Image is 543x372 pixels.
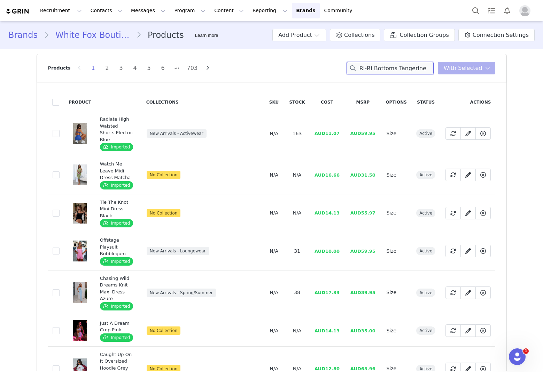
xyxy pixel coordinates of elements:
[64,93,95,111] th: Product
[350,366,375,371] span: AUD63.96
[416,129,435,138] span: active
[384,29,455,41] a: Collection Groups
[130,63,140,73] li: 4
[509,348,526,365] iframe: Intercom live chat
[270,131,278,136] span: N/A
[386,327,406,334] div: Size
[144,63,154,73] li: 5
[49,29,136,41] a: White Fox Boutique AUS
[293,131,302,136] span: 163
[523,348,529,354] span: 1
[294,290,300,295] span: 38
[147,326,181,335] span: No Collection
[350,328,375,333] span: AUD35.00
[444,64,482,72] span: With Selected
[100,333,133,342] span: Imported
[499,3,515,18] button: Notifications
[484,3,499,18] a: Tasks
[468,3,483,18] button: Search
[350,249,375,254] span: AUD59.95
[293,172,302,178] span: N/A
[6,8,30,15] img: grin logo
[386,130,406,137] div: Size
[310,93,344,111] th: Cost
[315,290,340,295] span: AUD17.33
[350,131,375,136] span: AUD59.95
[293,210,302,216] span: N/A
[147,289,216,297] span: New Arrivals - Spring/Summer
[293,366,302,371] span: N/A
[248,3,292,18] button: Reporting
[194,32,219,39] div: Tooltip anchor
[381,93,411,111] th: Options
[147,129,207,138] span: New Arrivals - Activewear
[386,209,406,217] div: Size
[100,275,134,302] div: Chasing Wild Dreams Knit Maxi Dress Azure
[270,290,278,295] span: N/A
[270,248,278,254] span: N/A
[294,248,300,254] span: 31
[473,31,529,39] span: Connection Settings
[86,3,126,18] button: Contacts
[100,320,134,333] div: Just A Dream Crop Pink
[350,210,375,216] span: AUD55.97
[127,3,170,18] button: Messages
[100,116,134,143] div: Radiate High Waisted Shorts Electric Blue
[270,328,278,333] span: N/A
[416,289,435,297] span: active
[100,199,134,219] div: Tie The Knot Mini Dress Black
[330,29,380,41] a: Collections
[315,131,340,136] span: AUD11.07
[147,209,181,217] span: No Collection
[292,3,319,18] a: Brands
[416,247,435,255] span: active
[293,328,302,333] span: N/A
[73,241,87,261] img: white-fox-offstage-playsuit-bubblegum-pink.24.04.25.2.jpg
[315,210,340,216] span: AUD14.13
[100,302,133,310] span: Imported
[458,29,535,41] a: Connection Settings
[320,3,360,18] a: Community
[210,3,248,18] button: Content
[347,62,434,74] input: Search products
[416,171,435,179] span: active
[386,289,406,296] div: Size
[416,209,435,217] span: active
[441,93,495,111] th: Actions
[73,320,87,341] img: IMG_2872.jpg
[73,123,87,144] img: white-fox-race-me-sports-bra-electric-blue--radiate-high-waisted-shorts-electric-blue.14.08.25.12...
[73,164,87,185] img: WATCH_ME_LEAVE_MIDI_DRESS_17.08.21_01_765c6cb9-3cc6-441b-af98-c324abacddfc.jpg
[36,3,86,18] button: Recruitment
[100,257,133,266] span: Imported
[344,31,374,39] span: Collections
[515,5,537,16] button: Profile
[272,29,326,41] button: Add Product
[100,161,134,181] div: Watch Me Leave Midi Dress Matcha
[344,93,381,111] th: MSRP
[170,3,210,18] button: Program
[270,210,278,216] span: N/A
[142,93,264,111] th: Collections
[416,326,435,335] span: active
[270,172,278,178] span: N/A
[116,63,126,73] li: 3
[315,249,340,254] span: AUD10.00
[73,203,87,224] img: 352449949_960352868341006_1033635113227497828_n.jpg
[438,62,495,74] button: With Selected
[158,63,168,73] li: 6
[350,290,375,295] span: AUD89.95
[264,93,284,111] th: SKU
[386,248,406,255] div: Size
[100,237,134,257] div: Offstage Playsuit Bubblegum
[186,63,199,73] li: 703
[386,171,406,179] div: Size
[400,31,449,39] span: Collection Groups
[284,93,310,111] th: Stock
[8,29,44,41] a: Brands
[350,172,375,178] span: AUD31.50
[102,63,113,73] li: 2
[411,93,441,111] th: Status
[519,5,530,16] img: placeholder-profile.jpg
[270,366,278,371] span: N/A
